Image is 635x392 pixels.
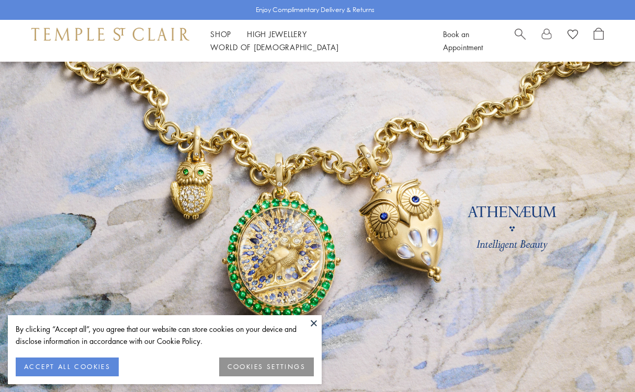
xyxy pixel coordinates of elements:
a: ShopShop [210,29,231,39]
nav: Main navigation [210,28,419,54]
a: View Wishlist [568,28,578,43]
a: Book an Appointment [443,29,483,52]
a: Open Shopping Bag [594,28,604,54]
button: ACCEPT ALL COOKIES [16,358,119,376]
button: COOKIES SETTINGS [219,358,314,376]
a: World of [DEMOGRAPHIC_DATA]World of [DEMOGRAPHIC_DATA] [210,42,338,52]
a: Search [515,28,526,54]
a: High JewelleryHigh Jewellery [247,29,307,39]
img: Temple St. Clair [31,28,189,40]
div: By clicking “Accept all”, you agree that our website can store cookies on your device and disclos... [16,323,314,347]
p: Enjoy Complimentary Delivery & Returns [256,5,375,15]
iframe: Gorgias live chat messenger [583,343,625,382]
